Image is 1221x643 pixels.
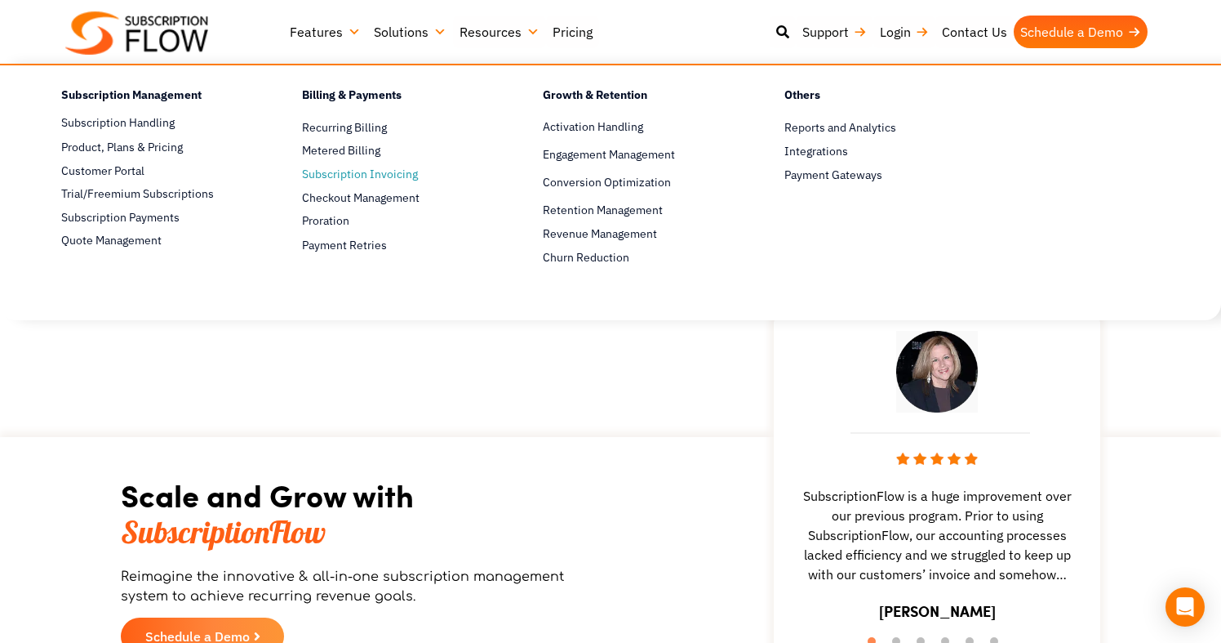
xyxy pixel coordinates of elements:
[121,478,570,550] h2: Scale and Grow with
[302,86,486,109] h4: Billing & Payments
[302,141,486,161] a: Metered Billing
[302,119,387,136] span: Recurring Billing
[784,143,848,160] span: Integrations
[1165,587,1205,627] div: Open Intercom Messenger
[61,139,183,156] span: Product, Plans & Pricing
[121,512,326,551] span: SubscriptionFlow
[302,235,486,255] a: Payment Retries
[784,86,968,109] h4: Others
[302,190,420,207] span: Checkout Management
[543,249,629,266] span: Churn Reduction
[61,114,245,133] a: Subscription Handling
[784,167,882,184] span: Payment Gateways
[784,118,968,137] a: Reports and Analytics
[302,165,486,185] a: Subscription Invoicing
[784,165,968,185] a: Payment Gateways
[302,212,486,231] a: Proration
[283,16,367,48] a: Features
[873,16,935,48] a: Login
[302,118,486,137] a: Recurring Billing
[61,161,245,181] a: Customer Portal
[61,137,245,157] a: Product, Plans & Pricing
[796,16,873,48] a: Support
[543,225,657,243] span: Revenue Management
[121,567,570,606] p: Reimagine the innovative & all-in-one subscription management system to achieve recurring revenue...
[61,163,144,180] span: Customer Portal
[1014,16,1148,48] a: Schedule a Demo
[302,189,486,208] a: Checkout Management
[896,331,978,413] img: testimonial
[543,202,663,219] span: Retention Management
[543,173,726,193] a: Conversion Optimization
[367,16,453,48] a: Solutions
[61,86,245,109] h4: Subscription Management
[453,16,546,48] a: Resources
[543,224,726,243] a: Revenue Management
[543,145,726,165] a: Engagement Management
[543,118,726,137] a: Activation Handling
[935,16,1014,48] a: Contact Us
[546,16,599,48] a: Pricing
[784,119,896,136] span: Reports and Analytics
[543,201,726,221] a: Retention Management
[145,630,250,643] span: Schedule a Demo
[65,11,208,55] img: Subscriptionflow
[61,185,245,204] a: Trial/Freemium Subscriptions
[302,237,387,254] span: Payment Retries
[61,209,180,226] span: Subscription Payments
[784,141,968,161] a: Integrations
[879,601,996,623] h3: [PERSON_NAME]
[543,86,726,109] h4: Growth & Retention
[782,486,1092,584] span: SubscriptionFlow is a huge improvement over our previous program. Prior to using SubscriptionFlow...
[896,453,978,466] img: stars
[61,208,245,227] a: Subscription Payments
[61,231,245,251] a: Quote Management
[543,248,726,267] a: Churn Reduction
